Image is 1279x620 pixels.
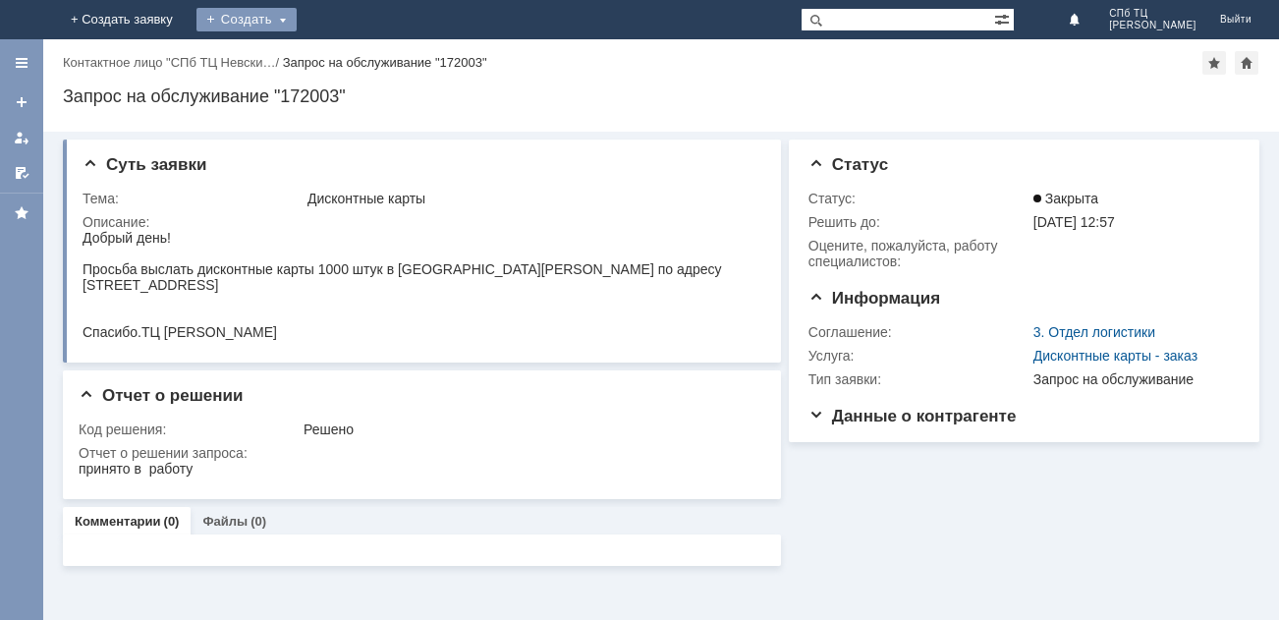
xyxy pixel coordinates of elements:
div: Oцените, пожалуйста, работу специалистов: [808,238,1029,269]
span: СПб ТЦ [1109,8,1196,20]
div: Добавить в избранное [1202,51,1226,75]
div: Описание: [83,214,758,230]
div: (0) [164,514,180,529]
a: Контактное лицо "СПб ТЦ Невски… [63,55,275,70]
div: / [63,55,283,70]
span: Расширенный поиск [994,9,1014,28]
div: Тема: [83,191,304,206]
a: Создать заявку [6,86,37,118]
span: [PERSON_NAME] [1109,20,1196,31]
div: Услуга: [808,348,1029,364]
div: Отчет о решении запроса: [79,445,758,461]
div: (0) [250,514,266,529]
div: Создать [196,8,297,31]
a: Мои заявки [6,122,37,153]
div: Соглашение: [808,324,1029,340]
div: Запрос на обслуживание "172003" [63,86,1259,106]
div: Статус: [808,191,1029,206]
div: Тип заявки: [808,371,1029,387]
span: Информация [808,289,940,308]
div: Решено [304,422,754,437]
span: Статус [808,155,888,174]
a: Мои согласования [6,157,37,189]
span: Суть заявки [83,155,206,174]
span: Закрыта [1033,191,1098,206]
a: Дисконтные карты - заказ [1033,348,1197,364]
div: Решить до: [808,214,1029,230]
div: Запрос на обслуживание [1033,371,1232,387]
a: 3. Отдел логистики [1033,324,1155,340]
span: [DATE] 12:57 [1033,214,1115,230]
a: Комментарии [75,514,161,529]
span: Данные о контрагенте [808,407,1017,425]
div: Сделать домашней страницей [1235,51,1258,75]
div: Код решения: [79,422,300,437]
span: Отчет о решении [79,386,243,405]
div: Дисконтные карты [307,191,754,206]
a: Файлы [202,514,248,529]
div: Запрос на обслуживание "172003" [283,55,487,70]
